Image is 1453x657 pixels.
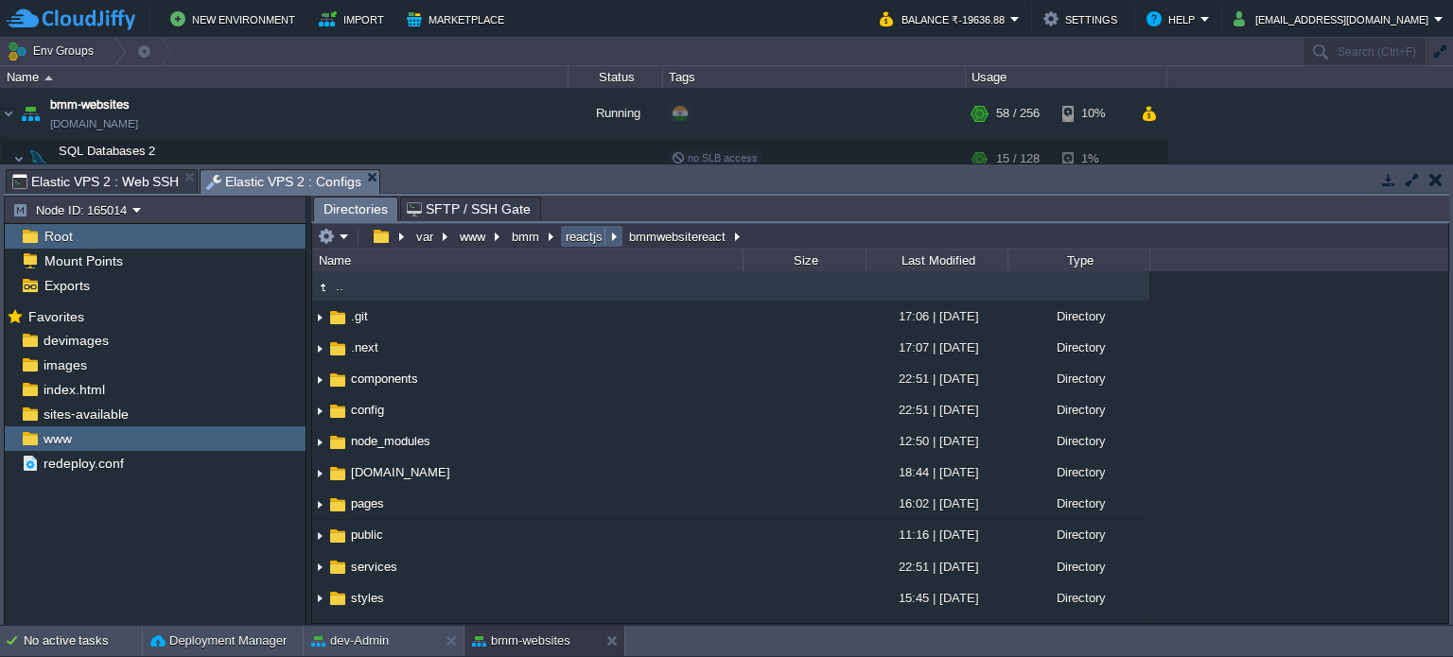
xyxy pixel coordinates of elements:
[312,615,327,645] img: AMDAwAAAACH5BAEAAAAALAAAAAABAAEAAAICRAEAOw==
[40,430,75,447] a: www
[2,66,568,88] div: Name
[24,626,142,656] div: No active tasks
[57,144,158,158] a: SQL Databases 2MySQL CE 8.0.32
[1234,8,1434,30] button: [EMAIL_ADDRESS][DOMAIN_NAME]
[40,332,112,349] a: devimages
[1147,8,1200,30] button: Help
[327,338,348,359] img: AMDAwAAAACH5BAEAAAAALAAAAAABAAEAAAICRAEAOw==
[866,426,1007,456] div: 12:50 | [DATE]
[26,140,52,178] img: AMDAwAAAACH5BAEAAAAALAAAAAABAAEAAAICRAEAOw==
[25,309,87,324] a: Favorites
[866,364,1007,393] div: 22:51 | [DATE]
[59,163,138,174] span: MySQL CE 8.0.32
[866,552,1007,581] div: 22:51 | [DATE]
[40,356,90,373] a: images
[967,66,1166,88] div: Usage
[1007,583,1149,613] div: Directory
[311,631,389,650] button: dev-Admin
[44,76,53,80] img: AMDAwAAAACH5BAEAAAAALAAAAAABAAEAAAICRAEAOw==
[17,88,44,139] img: AMDAwAAAACH5BAEAAAAALAAAAAABAAEAAAICRAEAOw==
[866,458,1007,487] div: 18:44 | [DATE]
[312,553,327,582] img: AMDAwAAAACH5BAEAAAAALAAAAAABAAEAAAICRAEAOw==
[40,406,131,423] span: sites-available
[1,88,16,139] img: AMDAwAAAACH5BAEAAAAALAAAAAABAAEAAAICRAEAOw==
[41,277,93,294] a: Exports
[150,631,287,650] button: Deployment Manager
[327,588,348,609] img: AMDAwAAAACH5BAEAAAAALAAAAAABAAEAAAICRAEAOw==
[348,464,453,480] a: [DOMAIN_NAME]
[348,433,433,449] a: node_modules
[866,614,1007,644] div: 22:51 | [DATE]
[312,458,327,488] img: AMDAwAAAACH5BAEAAAAALAAAAAABAAEAAAICRAEAOw==
[348,371,421,387] a: components
[50,95,130,114] span: bmm-websites
[312,365,327,394] img: AMDAwAAAACH5BAEAAAAALAAAAAABAAEAAAICRAEAOw==
[12,201,132,218] button: Node ID: 165014
[569,66,662,88] div: Status
[348,527,386,543] a: public
[1007,552,1149,581] div: Directory
[327,463,348,484] img: AMDAwAAAACH5BAEAAAAALAAAAAABAAEAAAICRAEAOw==
[312,584,327,614] img: AMDAwAAAACH5BAEAAAAALAAAAAABAAEAAAICRAEAOw==
[327,557,348,578] img: AMDAwAAAACH5BAEAAAAALAAAAAABAAEAAAICRAEAOw==
[996,88,1040,139] div: 58 / 256
[40,455,127,472] a: redeploy.conf
[348,402,387,418] a: config
[664,66,965,88] div: Tags
[866,489,1007,518] div: 16:02 | [DATE]
[1009,250,1149,271] div: Type
[1043,8,1123,30] button: Settings
[319,8,390,30] button: Import
[1007,489,1149,518] div: Directory
[25,308,87,325] span: Favorites
[170,8,301,30] button: New Environment
[1007,426,1149,456] div: Directory
[348,559,400,575] a: services
[1007,395,1149,424] div: Directory
[866,333,1007,362] div: 17:07 | [DATE]
[312,490,327,519] img: AMDAwAAAACH5BAEAAAAALAAAAAABAAEAAAICRAEAOw==
[1007,302,1149,331] div: Directory
[324,198,388,221] span: Directories
[327,370,348,390] img: AMDAwAAAACH5BAEAAAAALAAAAAABAAEAAAICRAEAOw==
[41,228,76,245] a: Root
[312,427,327,457] img: AMDAwAAAACH5BAEAAAAALAAAAAABAAEAAAICRAEAOw==
[348,590,387,606] a: styles
[312,334,327,363] img: AMDAwAAAACH5BAEAAAAALAAAAAABAAEAAAICRAEAOw==
[327,526,348,546] img: AMDAwAAAACH5BAEAAAAALAAAAAABAAEAAAICRAEAOw==
[1062,140,1124,178] div: 1%
[1007,333,1149,362] div: Directory
[348,339,381,355] a: .next
[744,250,866,271] div: Size
[457,228,490,245] button: www
[41,252,126,269] a: Mount Points
[327,401,348,422] img: AMDAwAAAACH5BAEAAAAALAAAAAABAAEAAAICRAEAOw==
[407,198,531,220] span: SFTP / SSH Gate
[327,307,348,328] img: AMDAwAAAACH5BAEAAAAALAAAAAABAAEAAAICRAEAOw==
[327,432,348,453] img: AMDAwAAAACH5BAEAAAAALAAAAAABAAEAAAICRAEAOw==
[7,8,135,31] img: CloudJiffy
[7,38,100,64] button: Env Groups
[866,395,1007,424] div: 22:51 | [DATE]
[348,495,387,511] a: pages
[348,308,371,324] span: .git
[626,228,730,245] button: bmmwebsitereact
[867,250,1007,271] div: Last Modified
[866,520,1007,549] div: 11:16 | [DATE]
[509,228,544,245] button: bmm
[312,396,327,425] img: AMDAwAAAACH5BAEAAAAALAAAAAABAAEAAAICRAEAOw==
[40,381,108,398] a: index.html
[333,278,346,294] a: ..
[314,250,743,271] div: Name
[1007,614,1149,644] div: Directory
[206,170,361,194] span: Elastic VPS 2 : Configs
